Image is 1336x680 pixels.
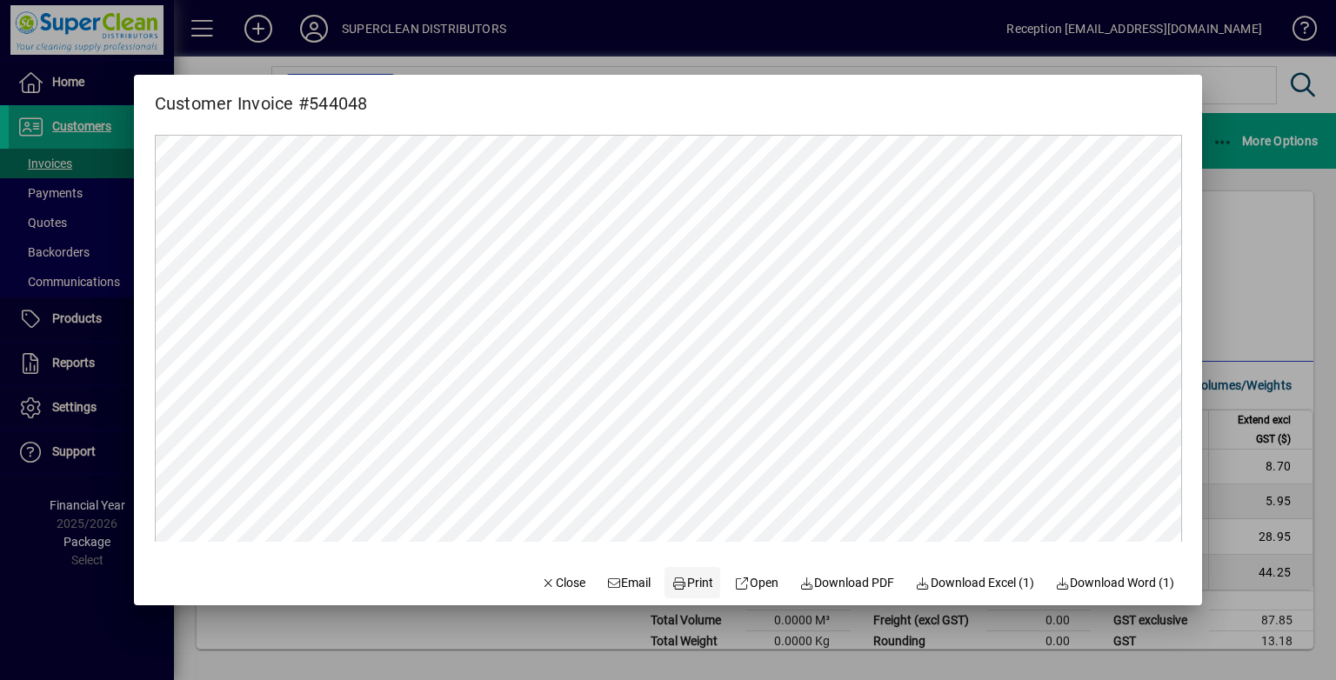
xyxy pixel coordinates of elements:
button: Email [599,567,658,598]
button: Download Word (1) [1048,567,1182,598]
span: Download Word (1) [1055,574,1175,592]
span: Print [672,574,714,592]
button: Download Excel (1) [908,567,1041,598]
h2: Customer Invoice #544048 [134,75,389,117]
span: Download PDF [799,574,895,592]
button: Close [533,567,592,598]
span: Download Excel (1) [915,574,1034,592]
span: Email [606,574,651,592]
button: Print [665,567,720,598]
span: Open [734,574,778,592]
a: Open [727,567,785,598]
a: Download PDF [792,567,902,598]
span: Close [540,574,585,592]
